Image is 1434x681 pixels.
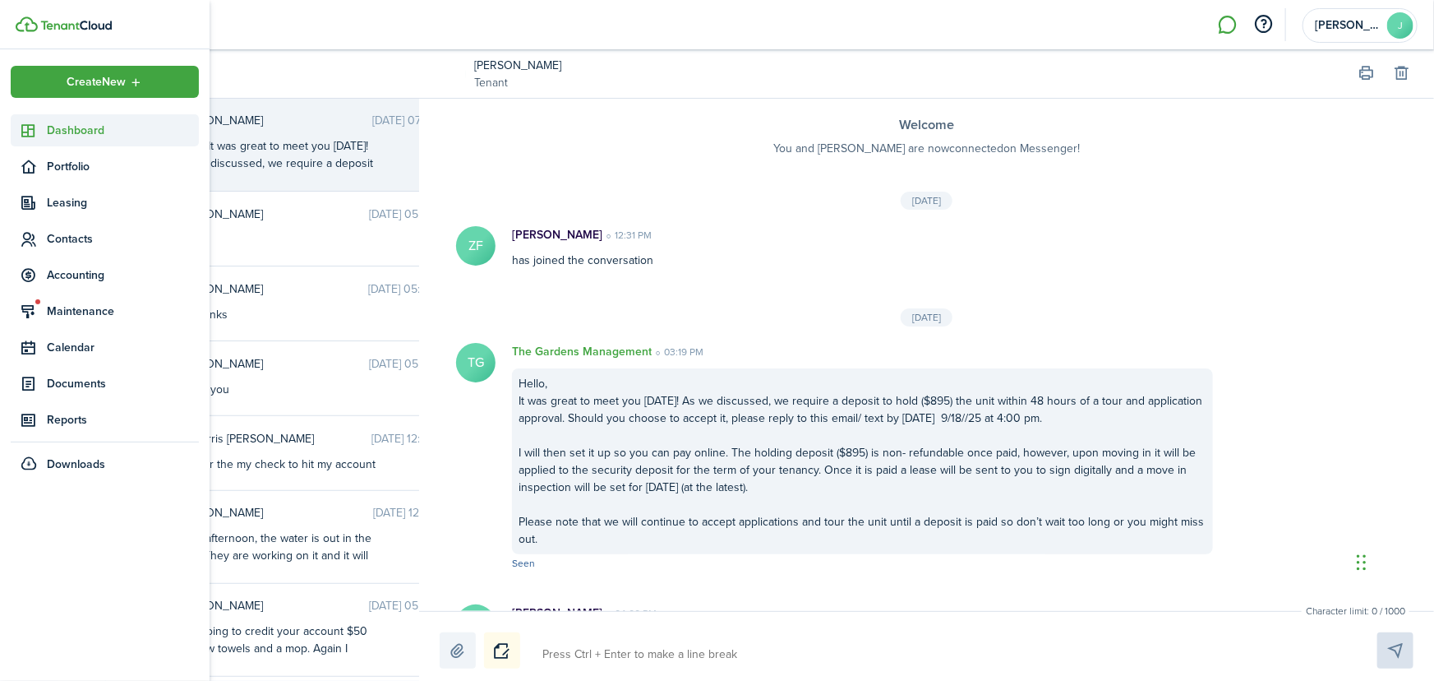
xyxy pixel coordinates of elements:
p: [PERSON_NAME] [512,605,602,622]
div: [DATE] [901,192,952,210]
p: The Gardens Management [512,343,652,360]
avatar-text: TG [456,343,496,382]
div: Hello, It was great to meet you [DATE]! As we discussed, we require a deposit to hold ($895) the ... [512,368,1213,554]
span: Create New [67,76,126,88]
img: TenantCloud [16,16,38,32]
p: You and [PERSON_NAME] are now connected on Messenger! [452,140,1401,157]
a: [PERSON_NAME] [474,57,561,74]
time: [DATE] 07:13 PM [372,112,453,129]
div: Thank you [176,381,381,398]
span: Maintenance [47,303,199,320]
a: Reports [11,404,199,436]
time: [DATE] 12:37 PM [373,504,453,521]
img: TenantCloud [40,21,112,30]
span: Jennifer [1315,20,1381,31]
time: 04:00 PM [602,606,657,621]
p: [PERSON_NAME] [512,226,602,243]
span: Tonnorris Kinsey [176,430,371,447]
span: Tatiana WILKERSON [176,504,373,521]
time: [DATE] 05:53 PM [369,206,453,223]
small: Character limit: 0 / 1000 [1302,604,1409,618]
div: [DATE] [901,308,952,327]
span: Robin Carter [176,280,368,298]
span: Downloads [47,456,105,473]
time: 12:31 PM [602,228,652,243]
button: Open resource center [1250,11,1278,39]
time: [DATE] 05:35 PM [369,355,453,373]
time: [DATE] 05:50 PM [368,280,453,298]
span: Mercedes Smith [176,355,369,373]
span: Portfolio [47,158,199,175]
span: Leasing [47,194,199,211]
avatar-text: J [1387,12,1413,39]
time: 03:19 PM [652,345,703,359]
span: Dashboard [47,122,199,139]
div: I am going to credit your account $50 for new towels and a mop. Again I apologize. [176,623,381,674]
div: Ok thanks [176,306,381,323]
button: Notice [484,632,520,669]
avatar-text: ZF [456,605,496,644]
div: has joined the conversation [496,226,1229,269]
h3: Welcome [452,115,1401,136]
span: Contacts [47,230,199,248]
div: Wait for the my check to hit my account [176,456,381,473]
span: Documents [47,375,199,392]
iframe: Chat Widget [1352,521,1434,600]
div: good afternoon, the water is out in the area. They are working on it and it will be restored as s... [176,530,381,581]
button: Delete [1390,63,1413,86]
span: Calendar [47,339,199,356]
span: Seen [512,556,535,571]
span: Destiny White [176,597,369,614]
avatar-text: ZF [456,226,496,266]
a: Dashboard [11,114,199,146]
a: Tenant [474,74,561,91]
span: Accounting [47,266,199,284]
div: Drag [1357,538,1367,587]
div: Hello, It was great to meet you [DATE]! As we discussed, we require a deposit to hold ($895) the ... [176,137,381,466]
time: [DATE] 12:50 PM [371,430,453,447]
span: Reports [47,411,199,429]
button: Print [1355,63,1378,86]
button: Open menu [11,66,199,98]
span: Zachary Frank [176,112,372,129]
span: Deynaba Farah [176,206,369,223]
input: search [106,49,466,98]
time: [DATE] 05:35 PM [369,597,453,614]
div: Okay [176,231,381,248]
